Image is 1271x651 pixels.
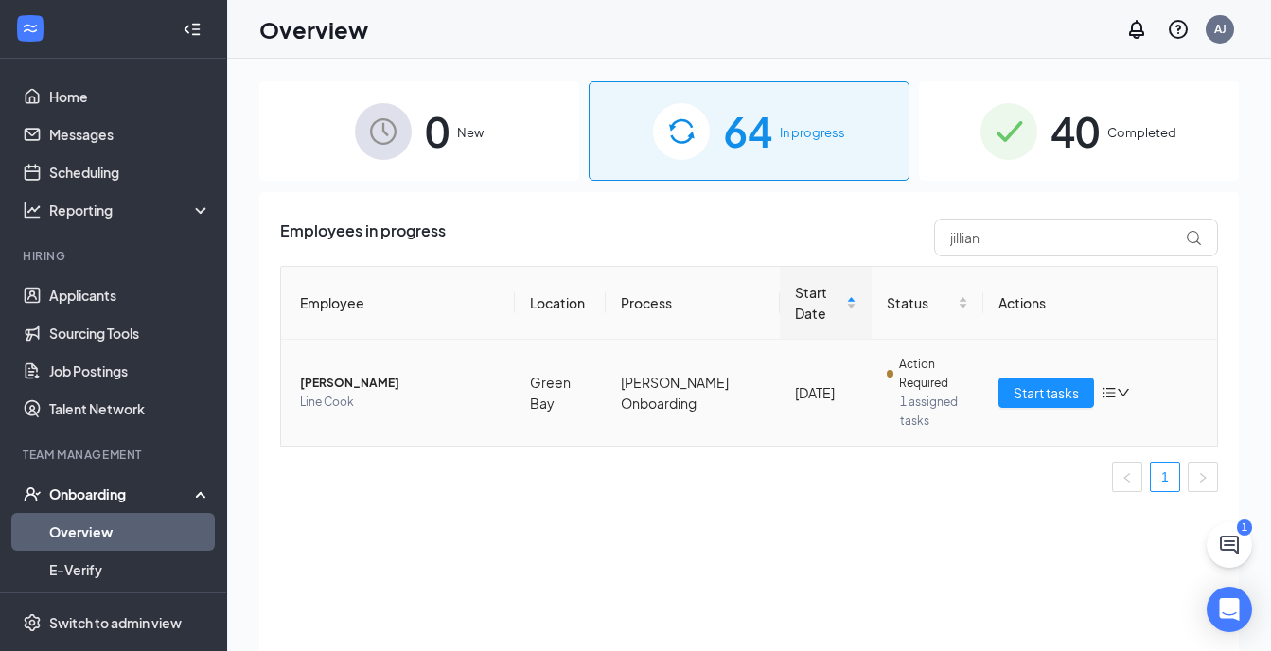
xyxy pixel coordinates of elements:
svg: UserCheck [23,484,42,503]
th: Actions [983,267,1217,340]
div: Onboarding [49,484,195,503]
a: Onboarding Documents [49,589,211,626]
div: Team Management [23,447,207,463]
button: ChatActive [1207,522,1252,568]
div: [DATE] [795,382,856,403]
svg: ChatActive [1218,534,1241,556]
a: Applicants [49,276,211,314]
span: right [1197,472,1209,484]
div: Reporting [49,201,212,220]
svg: Analysis [23,201,42,220]
span: Start tasks [1014,382,1079,403]
span: Action Required [899,355,968,393]
div: Open Intercom Messenger [1207,587,1252,632]
a: Sourcing Tools [49,314,211,352]
a: E-Verify [49,551,211,589]
span: 40 [1050,98,1100,164]
th: Employee [281,267,515,340]
span: left [1121,472,1133,484]
span: New [457,123,484,142]
li: Previous Page [1112,462,1142,492]
th: Process [606,267,780,340]
td: [PERSON_NAME] Onboarding [606,340,780,446]
svg: Settings [23,613,42,632]
div: Hiring [23,248,207,264]
svg: Notifications [1125,18,1148,41]
a: Overview [49,513,211,551]
button: left [1112,462,1142,492]
span: Employees in progress [280,219,446,256]
div: Switch to admin view [49,613,182,632]
svg: QuestionInfo [1167,18,1190,41]
h1: Overview [259,13,368,45]
span: down [1117,386,1130,399]
input: Search by Name, Job Posting, or Process [934,219,1218,256]
span: Completed [1107,123,1176,142]
svg: WorkstreamLogo [21,19,40,38]
a: Scheduling [49,153,211,191]
span: Line Cook [300,393,500,412]
span: Status [887,292,953,313]
a: Home [49,78,211,115]
svg: Collapse [183,20,202,39]
span: 1 assigned tasks [900,393,967,431]
span: In progress [780,123,845,142]
span: [PERSON_NAME] [300,374,500,393]
a: Talent Network [49,390,211,428]
span: Start Date [795,282,842,324]
div: AJ [1214,21,1227,37]
a: Messages [49,115,211,153]
li: 1 [1150,462,1180,492]
div: 1 [1237,519,1252,536]
th: Status [872,267,982,340]
button: Start tasks [998,378,1094,408]
th: Location [515,267,606,340]
li: Next Page [1188,462,1218,492]
button: right [1188,462,1218,492]
td: Green Bay [515,340,606,446]
a: 1 [1151,463,1179,491]
span: 0 [425,98,450,164]
span: 64 [723,98,772,164]
a: Job Postings [49,352,211,390]
span: bars [1102,385,1117,400]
